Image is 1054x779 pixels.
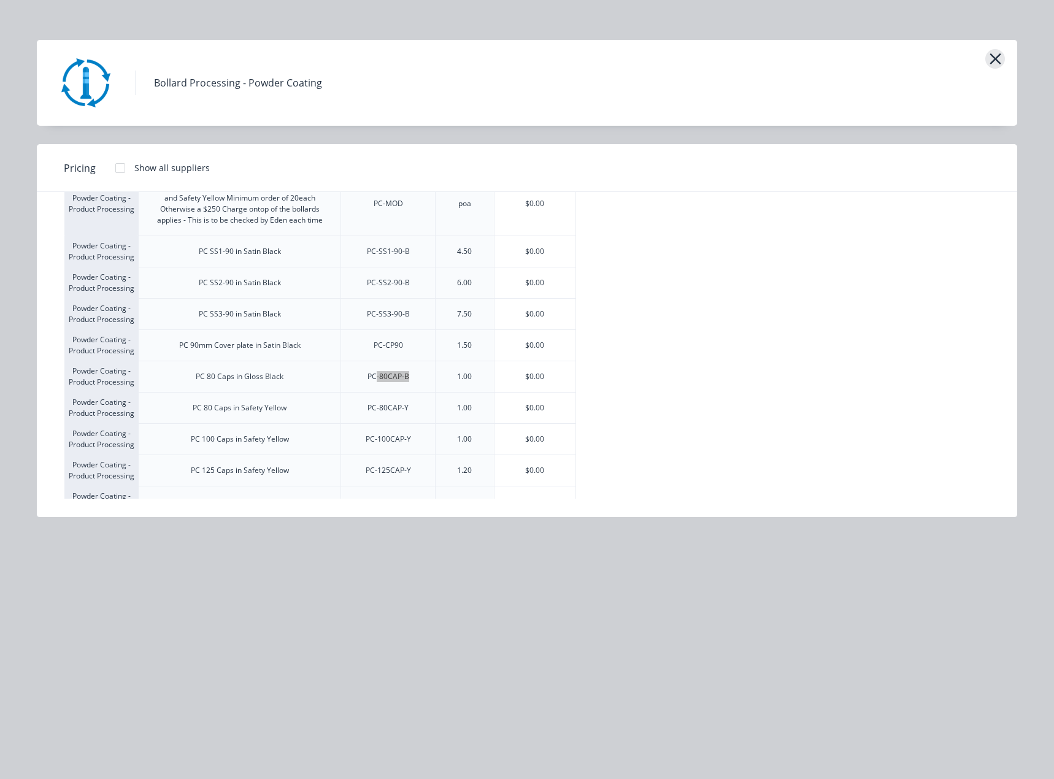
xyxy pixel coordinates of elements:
div: PC-100CAP-Y [366,434,411,445]
div: $0.00 [494,236,576,267]
div: PC-SS3-90-B [367,309,410,320]
div: PC SS3-90 in Satin Black [199,309,281,320]
div: PC 125 Caps in Safety Yellow [191,465,289,476]
div: 7.50 [457,309,472,320]
div: Powder Coating - Product Processing [64,171,138,236]
div: PC 90mm Cover plate in Satin Black [179,340,301,351]
div: PC-SS2-90-B [367,277,410,288]
div: Powder Coating - Product Processing [64,423,138,455]
div: PC-125CAP-Y [366,465,411,476]
div: PC-80CAP-Y [367,402,409,413]
div: $0.00 [494,330,576,361]
div: Powder Coating - Product Processing [64,267,138,298]
div: PC-SS1-90-B [367,246,410,257]
div: $0.00 [494,424,576,455]
div: PC-MOD [374,198,403,209]
div: poa [458,198,471,209]
div: Powder Coating - Product Processing [64,298,138,329]
img: Bollard Processing - Powder Coating [55,52,117,113]
div: $0.00 [494,172,576,236]
div: 4.50 [457,246,472,257]
div: $0.00 [494,455,576,486]
div: $0.00 [494,361,576,392]
div: 1.20 [457,465,472,476]
div: PC 80 Caps in Gloss Black [196,371,283,382]
div: Powder Coating - Product Processing [64,361,138,392]
div: 1.50 [457,340,472,351]
div: PC SS2-90 in Satin Black [199,277,281,288]
div: Powder Coating - Product Processing [64,486,138,517]
div: PC 100 Caps in Safety Yellow [191,434,289,445]
div: PC SS1-90 in Satin Black [199,246,281,257]
div: $0.00 [494,393,576,423]
div: 1.00 [457,434,472,445]
div: $0.00 [494,267,576,298]
div: PC 80 Caps in Safety Yellow [193,402,287,413]
div: $1.30 [455,496,474,507]
div: 1.00 [457,402,472,413]
div: PC-CP90 [374,340,403,351]
div: Powder Coating - Product Processing [64,236,138,267]
div: 1.00 [457,371,472,382]
div: PC Modification For Bollards outside of Gloss black and Safety Yellow Minimum order of 20each Oth... [148,182,331,226]
div: PC-150CAP-Y [366,496,411,507]
span: Pricing [64,161,96,175]
div: Powder Coating - Product Processing [64,455,138,486]
div: $0.00 [494,299,576,329]
div: PC 150 Caps in Safety Yellow [191,496,289,507]
div: Bollard Processing - Powder Coating [154,75,322,90]
div: Powder Coating - Product Processing [64,329,138,361]
div: Powder Coating - Product Processing [64,392,138,423]
div: 6.00 [457,277,472,288]
div: PC-80CAP-B [367,371,409,382]
div: $0.00 [494,486,576,517]
div: Show all suppliers [134,161,210,174]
